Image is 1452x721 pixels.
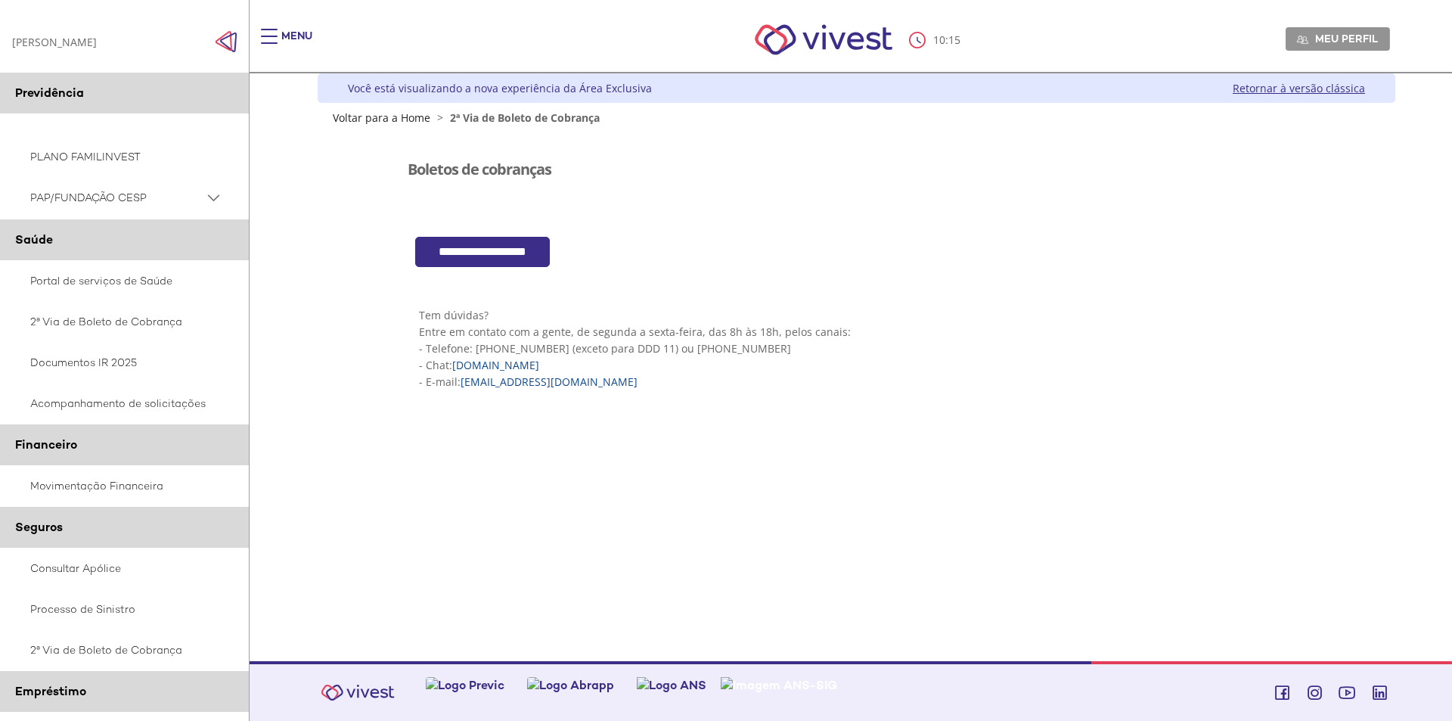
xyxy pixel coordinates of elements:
[12,35,97,49] div: [PERSON_NAME]
[15,437,77,452] span: Financeiro
[637,677,706,693] img: Logo ANS
[312,676,403,710] img: Vivest
[15,683,86,699] span: Empréstimo
[738,8,910,72] img: Vivest
[250,661,1452,721] footer: Vivest
[527,677,614,693] img: Logo Abrapp
[15,232,53,247] span: Saúde
[1315,32,1378,45] span: Meu perfil
[408,138,1306,222] section: <span lang="pt-BR" dir="ltr">Visualizador do Conteúdo da Web</span>
[281,29,312,59] div: Menu
[1297,34,1308,45] img: Meu perfil
[30,188,204,207] span: PAP/FUNDAÇÃO CESP
[333,110,430,125] a: Voltar para a Home
[348,81,652,95] div: Você está visualizando a nova experiência da Área Exclusiva
[948,33,960,47] span: 15
[450,110,600,125] span: 2ª Via de Boleto de Cobrança
[1233,81,1365,95] a: Retornar à versão clássica
[426,677,504,693] img: Logo Previc
[909,32,963,48] div: :
[215,30,237,53] img: Fechar menu
[15,85,84,101] span: Previdência
[408,237,1306,268] section: <span lang="pt-BR" dir="ltr">Cob360 - Area Restrita - Emprestimos</span>
[721,677,837,693] img: Imagem ANS-SIG
[408,161,551,178] h3: Boletos de cobranças
[419,307,1295,390] p: Tem dúvidas? Entre em contato com a gente, de segunda a sexta-feira, das 8h às 18h, pelos canais:...
[1286,27,1390,50] a: Meu perfil
[215,30,237,53] span: Click to close side navigation.
[433,110,447,125] span: >
[306,73,1395,661] div: Vivest
[461,374,638,389] a: [EMAIL_ADDRESS][DOMAIN_NAME]
[15,519,63,535] span: Seguros
[452,358,539,372] a: [DOMAIN_NAME]
[408,282,1306,413] section: <span lang="pt-BR" dir="ltr">Visualizador do Conteúdo da Web</span> 1
[933,33,945,47] span: 10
